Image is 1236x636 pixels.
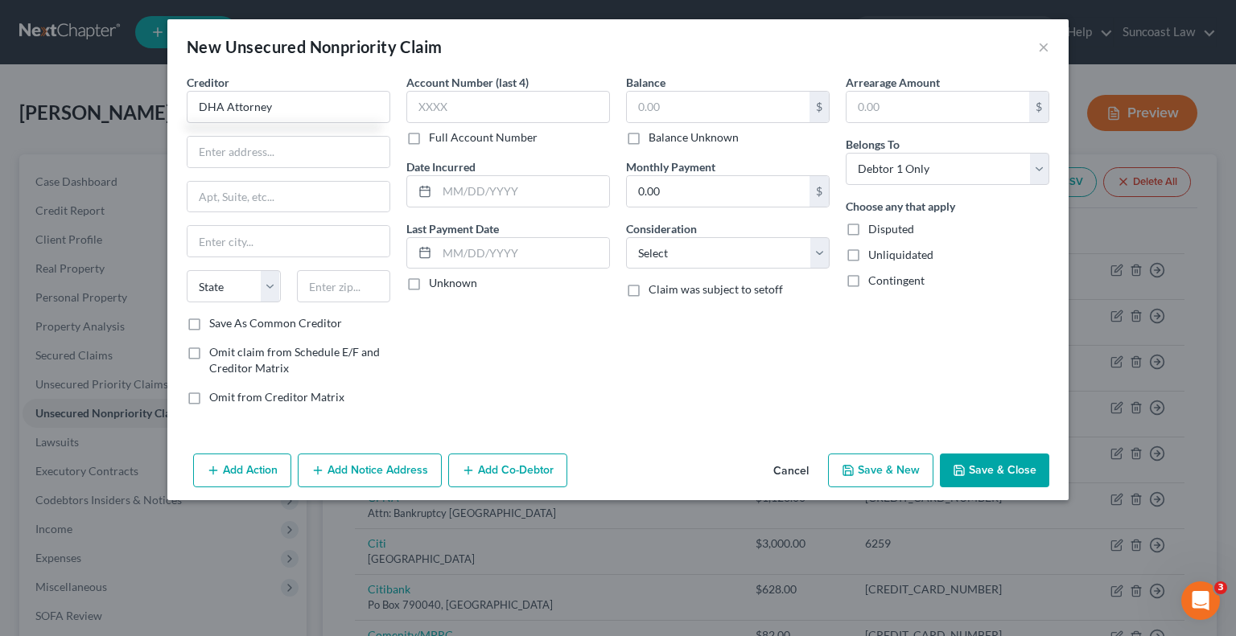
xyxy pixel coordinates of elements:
button: × [1038,37,1049,56]
input: Apt, Suite, etc... [187,182,389,212]
button: Add Co-Debtor [448,453,567,487]
label: Balance Unknown [649,129,739,146]
input: 0.00 [847,92,1029,122]
div: $ [1029,92,1049,122]
input: 0.00 [627,176,810,207]
input: Search creditor by name... [187,91,390,123]
label: Date Incurred [406,158,476,175]
input: MM/DD/YYYY [437,176,609,207]
div: $ [810,92,829,122]
span: Belongs To [846,137,900,151]
input: Enter city... [187,226,389,256]
label: Last Payment Date [406,220,499,237]
span: Contingent [868,273,925,287]
iframe: Intercom live chat [1181,581,1220,620]
span: Disputed [868,222,914,236]
button: Add Notice Address [298,453,442,487]
input: XXXX [406,91,610,123]
label: Consideration [626,220,697,237]
button: Save & New [828,453,933,487]
label: Unknown [429,275,477,291]
span: Omit claim from Schedule E/F and Creditor Matrix [209,345,380,375]
label: Monthly Payment [626,158,715,175]
label: Full Account Number [429,129,538,146]
label: Save As Common Creditor [209,315,342,331]
label: Choose any that apply [846,198,955,215]
span: Creditor [187,76,229,89]
label: Balance [626,74,665,91]
span: Claim was subject to setoff [649,282,783,296]
div: New Unsecured Nonpriority Claim [187,35,442,58]
label: Account Number (last 4) [406,74,529,91]
input: Enter address... [187,137,389,167]
label: Arrearage Amount [846,74,940,91]
button: Add Action [193,453,291,487]
input: 0.00 [627,92,810,122]
input: Enter zip... [297,270,391,302]
div: $ [810,176,829,207]
button: Save & Close [940,453,1049,487]
span: 3 [1214,581,1227,594]
span: Omit from Creditor Matrix [209,390,344,404]
input: MM/DD/YYYY [437,238,609,269]
span: Unliquidated [868,248,933,261]
button: Cancel [760,455,822,487]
